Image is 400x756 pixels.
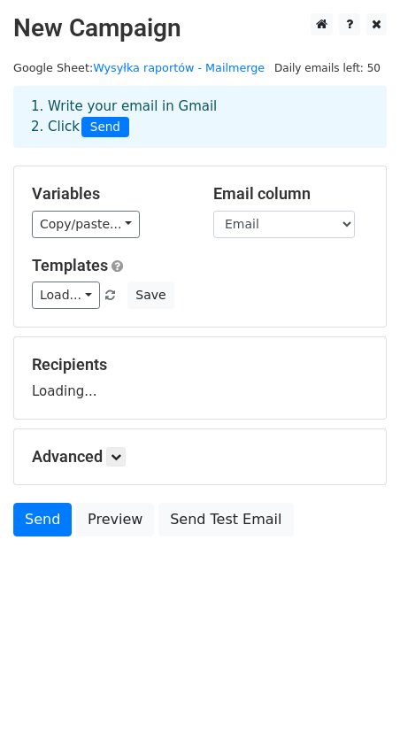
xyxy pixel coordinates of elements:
a: Templates [32,256,108,274]
a: Wysyłka raportów - Mailmerge [93,61,265,74]
small: Google Sheet: [13,61,265,74]
span: Send [81,117,129,138]
a: Send Test Email [158,503,293,536]
h5: Advanced [32,447,368,467]
a: Preview [76,503,154,536]
span: Daily emails left: 50 [268,58,387,78]
a: Load... [32,282,100,309]
a: Copy/paste... [32,211,140,238]
h2: New Campaign [13,13,387,43]
div: 1. Write your email in Gmail 2. Click [18,96,382,137]
button: Save [127,282,173,309]
div: Loading... [32,355,368,401]
h5: Recipients [32,355,368,374]
a: Send [13,503,72,536]
a: Daily emails left: 50 [268,61,387,74]
h5: Email column [213,184,368,204]
h5: Variables [32,184,187,204]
